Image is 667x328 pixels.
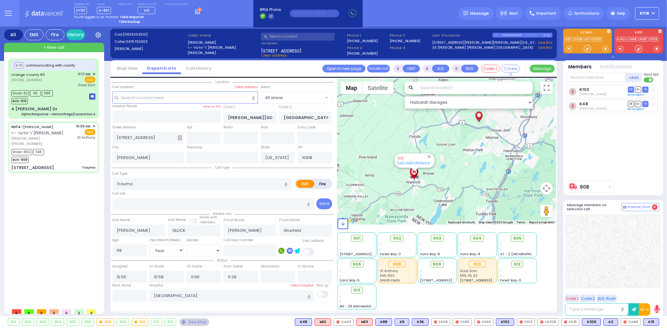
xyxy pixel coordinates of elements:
img: red-radio-icon.svg [540,321,543,324]
span: - [460,247,462,252]
a: CAR6 [627,37,638,42]
span: 903 [433,235,441,241]
strong: Take backup [119,19,140,24]
div: 908 [97,319,114,326]
span: St Anthony [77,135,95,140]
span: Phone 2 [347,45,387,51]
div: FD13 [517,318,535,326]
img: message.svg [463,11,468,16]
span: + New call [43,44,64,51]
label: [PERSON_NAME] [188,40,259,45]
div: All [4,29,23,40]
button: Toggle fullscreen view [540,82,553,94]
div: BLS [412,318,429,326]
label: Dispatcher [74,2,90,6]
a: Send again [628,93,644,97]
a: Open in new page [322,65,366,72]
span: Send text [644,72,659,77]
label: Age [113,238,119,243]
label: Fire [314,180,331,188]
span: D-801 [97,7,111,14]
button: Map camera controls [540,182,553,195]
span: - [420,242,422,247]
button: +Add [626,73,642,82]
a: [STREET_ADDRESS][PERSON_NAME][PERSON_NAME][US_STATE] [432,40,536,45]
div: 902 [22,319,34,326]
span: members [200,220,215,225]
div: K5 [395,318,409,326]
span: All areas [265,95,283,101]
span: BUS-910 [11,98,28,104]
label: Apt [187,125,192,130]
span: [PHONE_NUMBER] [11,77,42,82]
div: 910 [469,261,486,268]
span: K88 [42,90,53,97]
span: [STREET_ADDRESS][PERSON_NAME] [460,278,519,283]
div: FD31 [561,318,579,326]
span: KY18 [640,11,649,16]
div: Fire [46,29,64,40]
div: M12 [315,318,331,326]
button: KY5 [14,62,24,69]
div: K329 [582,318,601,326]
span: ✕ [93,72,95,77]
div: See map [179,318,209,326]
button: Code 1 [565,295,579,302]
span: [PERSON_NAME] [11,136,74,141]
span: DR [628,101,634,107]
div: 909 [117,319,129,326]
button: ALS-Rush [597,295,617,302]
label: Night unit [118,2,132,6]
span: Phone 4 [390,45,430,51]
span: - [460,242,462,247]
span: 901 [353,235,361,241]
span: Location [212,80,232,84]
label: City [113,145,119,150]
span: Help [617,11,625,16]
span: - [340,299,342,304]
button: Send [316,198,332,209]
span: 0 [12,309,21,314]
button: BUS [461,65,478,72]
span: Important [536,11,556,16]
span: Forest Bay-3 [500,278,521,283]
label: P Last Name [279,218,300,223]
button: UNIT [403,65,420,72]
img: red-radio-icon.svg [336,321,340,324]
input: Search hospital [149,290,314,302]
span: SO [635,101,641,107]
small: Share with [200,215,217,220]
div: CAR6 [621,318,641,326]
button: Covered [501,65,520,72]
span: - [500,242,502,247]
span: BG - 29 Merriewold S. [340,304,375,309]
label: Back Home [113,283,131,288]
div: FD55 [453,318,472,326]
strong: Take dispatch [120,15,144,19]
a: K31 [565,37,573,42]
img: comment-alt.png [623,206,626,209]
label: [PHONE_NUMBER] [390,38,421,43]
button: Show satellite imagery [362,82,393,94]
label: State [261,145,270,150]
span: 0 [62,309,71,314]
span: - [500,273,502,278]
label: P First Name [224,218,244,223]
label: Areas [261,85,270,90]
label: Call Info [113,191,126,196]
button: KY18 [635,7,659,20]
a: KYD8 [573,37,584,42]
label: Clear hospital [291,283,314,288]
span: Phone 3 [390,33,430,38]
span: BUS-908 [11,157,29,163]
input: Search a contact [261,33,335,41]
button: Code-1 [481,65,500,72]
span: Alert [509,11,518,16]
label: Room [224,125,233,130]
div: ALS [315,318,331,326]
label: ZIP [298,145,302,150]
span: 904 [473,235,482,241]
span: - [420,247,422,252]
button: ALS [432,65,449,72]
label: Cad: [114,32,186,37]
